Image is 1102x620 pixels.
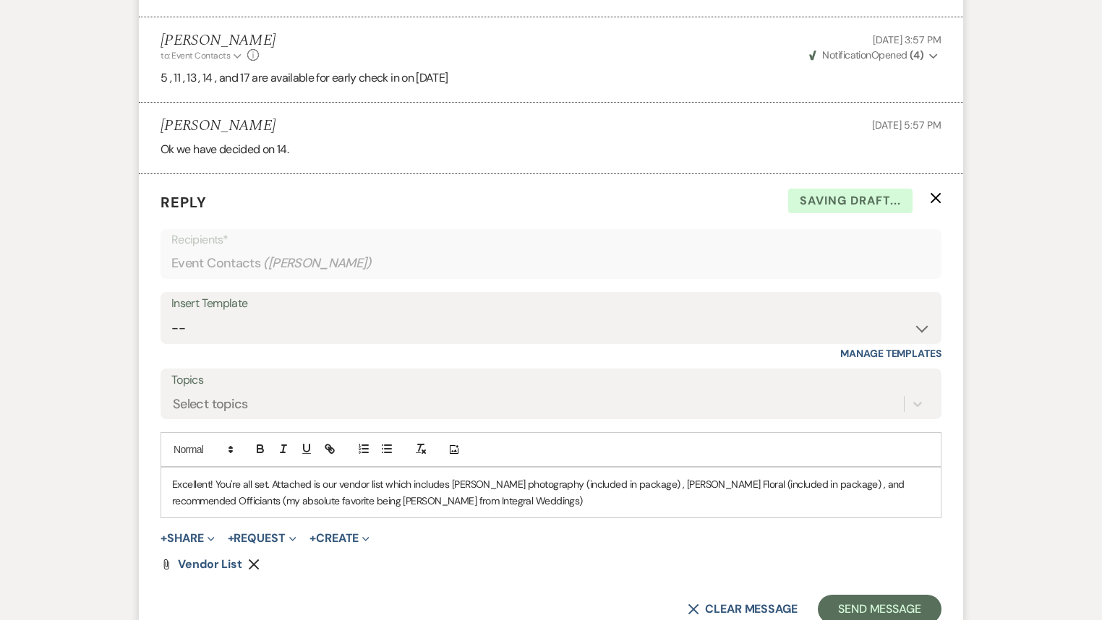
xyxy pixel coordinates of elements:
span: Saving draft... [788,189,913,213]
div: Select topics [173,395,248,414]
span: [DATE] 3:57 PM [873,33,941,46]
div: Event Contacts [171,249,931,277]
span: + [309,533,316,544]
span: Vendor List [178,556,242,572]
span: + [228,533,234,544]
button: Create [309,533,370,544]
strong: ( 4 ) [910,48,923,61]
p: Ok we have decided on 14. [161,140,941,159]
h5: [PERSON_NAME] [161,32,275,50]
span: to: Event Contacts [161,50,230,61]
button: NotificationOpened (4) [807,48,941,63]
button: Request [228,533,296,544]
a: Vendor List [178,559,242,570]
button: Share [161,533,215,544]
label: Topics [171,370,931,391]
span: Opened [809,48,923,61]
span: + [161,533,167,544]
h5: [PERSON_NAME] [161,117,275,135]
a: Manage Templates [840,347,941,360]
span: Reply [161,193,207,212]
span: ( [PERSON_NAME] ) [263,254,372,273]
span: Notification [822,48,871,61]
p: Recipients* [171,231,931,249]
button: Clear message [688,603,798,615]
div: Insert Template [171,293,931,314]
button: to: Event Contacts [161,49,244,62]
p: Excellent! You're all set. Attached is our vendor list which includes [PERSON_NAME] photography (... [172,476,930,509]
p: 5 , 11 , 13 , 14 , and 17 are available for early check in on [DATE] [161,69,941,87]
span: [DATE] 5:57 PM [872,119,941,132]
